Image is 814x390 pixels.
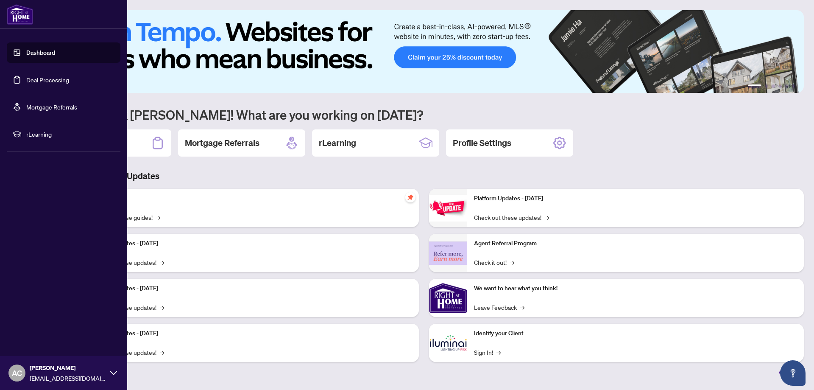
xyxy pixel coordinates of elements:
[44,170,804,182] h3: Brokerage & Industry Updates
[89,284,412,293] p: Platform Updates - [DATE]
[748,84,761,88] button: 1
[792,84,795,88] button: 6
[474,303,524,312] a: Leave Feedback→
[474,239,797,248] p: Agent Referral Program
[785,84,789,88] button: 5
[405,192,415,202] span: pushpin
[156,213,160,222] span: →
[44,10,804,93] img: Slide 0
[520,303,524,312] span: →
[26,103,77,111] a: Mortgage Referrals
[89,239,412,248] p: Platform Updates - [DATE]
[89,329,412,338] p: Platform Updates - [DATE]
[30,373,106,383] span: [EMAIL_ADDRESS][DOMAIN_NAME]
[496,348,501,357] span: →
[160,348,164,357] span: →
[772,84,775,88] button: 3
[30,363,106,373] span: [PERSON_NAME]
[474,284,797,293] p: We want to hear what you think!
[160,303,164,312] span: →
[12,367,22,379] span: AC
[780,360,806,386] button: Open asap
[319,137,356,149] h2: rLearning
[474,348,501,357] a: Sign In!→
[765,84,768,88] button: 2
[474,258,514,267] a: Check it out!→
[429,279,467,317] img: We want to hear what you think!
[429,324,467,362] img: Identify your Client
[453,137,511,149] h2: Profile Settings
[778,84,782,88] button: 4
[44,107,804,123] h1: Welcome back [PERSON_NAME]! What are you working on [DATE]?
[26,76,69,84] a: Deal Processing
[474,329,797,338] p: Identify your Client
[429,195,467,222] img: Platform Updates - June 23, 2025
[474,213,549,222] a: Check out these updates!→
[185,137,259,149] h2: Mortgage Referrals
[545,213,549,222] span: →
[474,194,797,203] p: Platform Updates - [DATE]
[89,194,412,203] p: Self-Help
[7,4,33,25] img: logo
[26,49,55,56] a: Dashboard
[429,241,467,265] img: Agent Referral Program
[510,258,514,267] span: →
[26,129,114,139] span: rLearning
[160,258,164,267] span: →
